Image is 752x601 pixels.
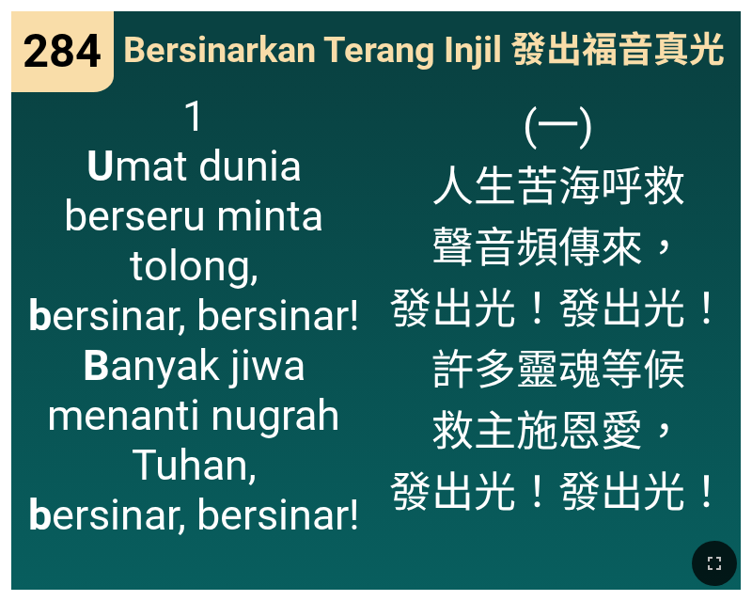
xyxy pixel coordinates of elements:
span: Bersinarkan Terang Injil 發出福音真光 [123,21,725,72]
b: b [28,490,52,540]
b: U [86,141,115,191]
span: 1 mat dunia berseru minta tolong, ersinar, bersinar! anyak jiwa menanti nugrah Tuhan, ersinar, be... [23,91,364,540]
span: (一) 人生苦海呼救 聲音頻傳來， 發出光！發出光！ 許多靈魂等候 救主施恩愛， 發出光！發出光！ [389,91,728,519]
b: b [28,291,52,340]
b: B [83,340,110,390]
span: 284 [23,24,102,78]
